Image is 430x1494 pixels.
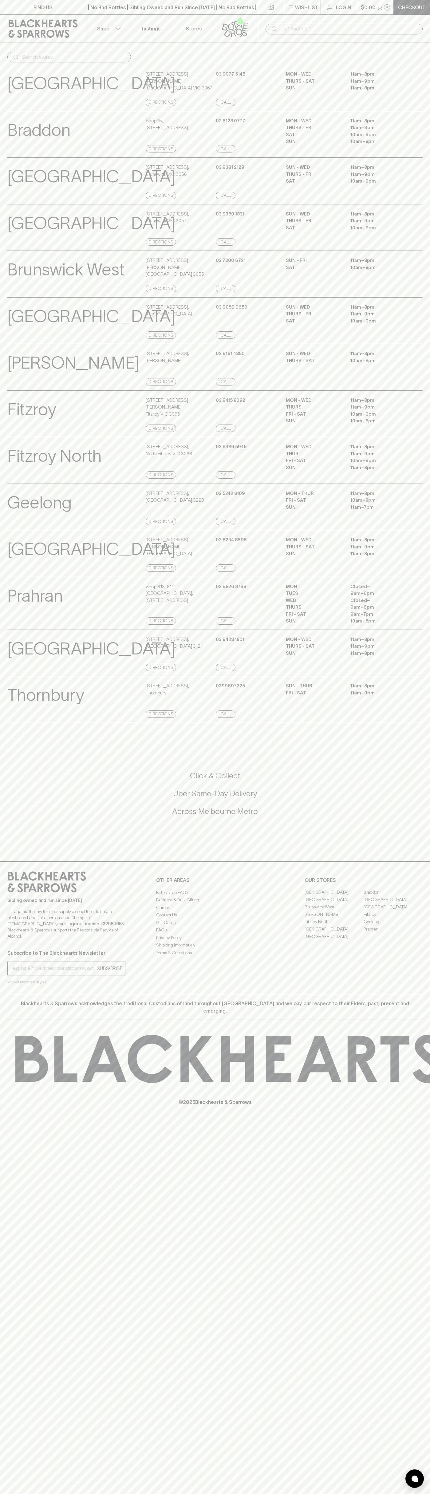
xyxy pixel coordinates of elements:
a: Directions [146,99,176,106]
p: We will never spam you [7,979,125,985]
p: Shop [97,25,109,32]
p: FIND US [34,4,53,11]
p: Checkout [398,4,426,11]
button: Shop [86,15,129,42]
a: Directions [146,617,176,625]
p: Geelong [7,490,72,516]
p: 03 9415 8092 [216,397,245,404]
a: Directions [146,238,176,246]
p: MON - WED [286,443,341,450]
p: Brunswick West [7,257,124,283]
p: 03 9381 2129 [216,164,244,171]
a: Call [216,192,235,199]
p: THURS - SAT [286,543,341,551]
div: Call to action block [7,746,423,849]
p: 03 5242 8109 [216,490,245,497]
p: Shop 813-814 [GEOGRAPHIC_DATA] , [STREET_ADDRESS] [146,583,214,604]
a: Call [216,145,235,152]
a: Directions [146,518,176,525]
p: Wishlist [295,4,318,11]
p: 10am – 8pm [350,417,406,425]
a: Privacy Policy [156,934,274,941]
p: [STREET_ADDRESS] , [GEOGRAPHIC_DATA] 3220 [146,490,204,504]
p: SUN [286,85,341,92]
a: Call [216,238,235,246]
p: 0 [386,6,388,9]
p: THURS - SAT [286,357,341,364]
a: Directions [146,285,176,292]
a: Directions [146,145,176,152]
a: [GEOGRAPHIC_DATA] [305,933,364,940]
p: THURS - FRI [286,310,341,318]
a: [PERSON_NAME] [305,911,364,918]
p: 02 6128 0777 [216,117,245,124]
p: 11am – 9pm [350,217,406,224]
a: Stores [172,15,215,42]
p: SUN - WED [286,164,341,171]
p: MON - WED [286,117,341,124]
p: Sun - Thur [286,682,341,690]
p: [GEOGRAPHIC_DATA] [7,164,175,189]
p: 03 7300 6721 [216,257,246,264]
p: [GEOGRAPHIC_DATA] [7,536,175,562]
p: 11am – 8pm [350,682,406,690]
p: [STREET_ADDRESS][PERSON_NAME] , [GEOGRAPHIC_DATA] VIC 3067 [146,71,214,92]
p: MON - WED [286,636,341,643]
a: Fitzroy North [305,918,364,926]
p: 11am – 8pm [350,117,406,124]
p: SUBSCRIBE [97,965,123,972]
p: Sibling owned and run since [DATE] [7,897,125,903]
p: WED [286,597,341,604]
p: 10am – 8pm [350,497,406,504]
p: 11am – 9pm [350,124,406,131]
p: 11am – 9pm [350,310,406,318]
p: 11am – 9pm [350,171,406,178]
p: 11am – 8pm [350,211,406,218]
p: THURS - SAT [286,643,341,650]
p: 11am – 8pm [350,164,406,171]
strong: Liquor License #32064953 [67,921,124,926]
p: [STREET_ADDRESS] , [GEOGRAPHIC_DATA] 3121 [146,636,202,650]
p: OUR STORES [305,876,423,884]
p: 10am – 8pm [350,264,406,271]
p: [STREET_ADDRESS] , Brunswick VIC 3056 [146,164,189,178]
a: Brunswick West [305,903,364,911]
p: 11am – 8pm [350,443,406,450]
p: 03 9050 0659 [216,304,247,311]
a: Directions [146,192,176,199]
a: Call [216,331,235,339]
p: MON - WED [286,536,341,543]
p: 03 9191 4850 [216,350,245,357]
p: OTHER AREAS [156,876,274,884]
p: 11am – 8pm [350,636,406,643]
p: MON [286,583,341,590]
p: 11am – 9pm [350,450,406,457]
p: 11am – 7pm [350,504,406,511]
p: Fri - Sat [286,690,341,697]
p: 0399697225 [216,682,245,690]
a: Careers [156,904,274,911]
a: Call [216,518,235,525]
p: THURS - SAT [286,78,341,85]
a: Directions [146,331,176,339]
p: [PERSON_NAME] [7,350,140,376]
p: TUES [286,590,341,597]
a: Contact Us [156,911,274,919]
p: THURS - FRI [286,171,341,178]
a: [GEOGRAPHIC_DATA] [305,926,364,933]
img: bubble-icon [412,1476,418,1482]
p: MON - THUR [286,490,341,497]
p: Blackhearts & Sparrows acknowledges the traditional Custodians of land throughout [GEOGRAPHIC_DAT... [12,1000,418,1014]
p: FRI - SAT [286,497,341,504]
a: Call [216,471,235,479]
p: 10am – 9pm [350,457,406,464]
button: SUBSCRIBE [94,962,125,975]
p: 10am – 9pm [350,411,406,418]
p: [STREET_ADDRESS] , Thornbury [146,682,189,696]
p: THUR [286,450,341,457]
h5: Uber Same-Day Delivery [7,788,423,799]
p: 11am – 8pm [350,257,406,264]
p: [STREET_ADDRESS] , [GEOGRAPHIC_DATA] [146,304,192,318]
a: Fitzroy [364,911,423,918]
p: 03 6234 8696 [216,536,247,543]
